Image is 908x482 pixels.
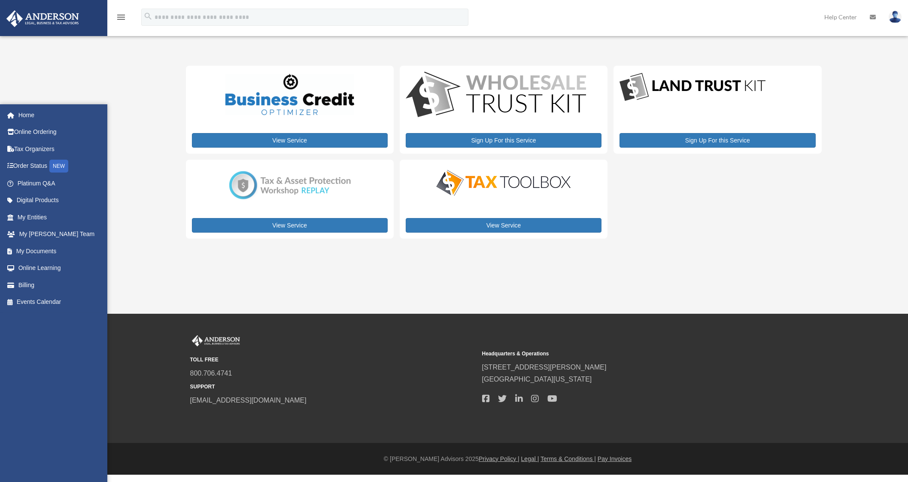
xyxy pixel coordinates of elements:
[6,243,107,260] a: My Documents
[116,15,126,22] a: menu
[521,455,539,462] a: Legal |
[6,175,107,192] a: Platinum Q&A
[49,160,68,173] div: NEW
[192,218,388,233] a: View Service
[6,140,107,158] a: Tax Organizers
[107,454,908,464] div: © [PERSON_NAME] Advisors 2025
[6,260,107,277] a: Online Learning
[190,370,232,377] a: 800.706.4741
[6,124,107,141] a: Online Ordering
[406,72,586,119] img: WS-Trust-Kit-lgo-1.jpg
[6,192,103,209] a: Digital Products
[192,133,388,148] a: View Service
[6,209,107,226] a: My Entities
[598,455,632,462] a: Pay Invoices
[482,349,768,358] small: Headquarters & Operations
[620,133,815,148] a: Sign Up For this Service
[6,106,107,124] a: Home
[6,226,107,243] a: My [PERSON_NAME] Team
[541,455,596,462] a: Terms & Conditions |
[190,397,307,404] a: [EMAIL_ADDRESS][DOMAIN_NAME]
[190,382,476,391] small: SUPPORT
[406,218,601,233] a: View Service
[406,133,601,148] a: Sign Up For this Service
[482,376,592,383] a: [GEOGRAPHIC_DATA][US_STATE]
[620,72,765,103] img: LandTrust_lgo-1.jpg
[6,276,107,294] a: Billing
[190,355,476,364] small: TOLL FREE
[190,335,242,346] img: Anderson Advisors Platinum Portal
[6,294,107,311] a: Events Calendar
[143,12,153,21] i: search
[6,158,107,175] a: Order StatusNEW
[889,11,902,23] img: User Pic
[116,12,126,22] i: menu
[479,455,519,462] a: Privacy Policy |
[482,364,607,371] a: [STREET_ADDRESS][PERSON_NAME]
[4,10,82,27] img: Anderson Advisors Platinum Portal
